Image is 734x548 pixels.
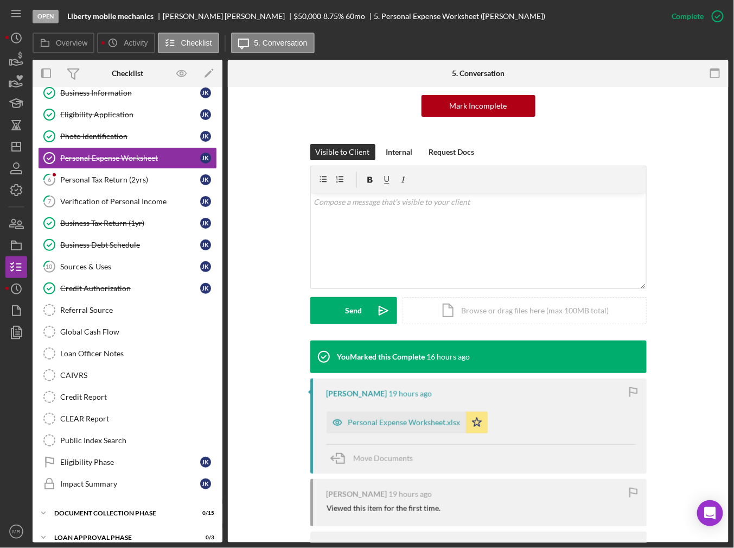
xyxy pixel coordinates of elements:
[424,144,480,160] button: Request Docs
[60,371,216,380] div: CAIVRS
[327,389,387,398] div: [PERSON_NAME]
[60,132,200,141] div: Photo Identification
[158,33,219,53] button: Checklist
[200,240,211,250] div: J K
[38,343,217,364] a: Loan Officer Notes
[38,256,217,278] a: 10Sources & UsesJK
[60,284,200,293] div: Credit Authorization
[124,39,148,47] label: Activity
[46,263,53,270] tspan: 10
[60,480,200,488] div: Impact Summary
[327,504,441,513] div: Viewed this item for the first time.
[38,169,217,191] a: 6Personal Tax Return (2yrs)JK
[97,33,155,53] button: Activity
[38,321,217,343] a: Global Cash Flow
[427,352,470,361] time: 2025-10-08 20:19
[200,174,211,185] div: J K
[386,144,413,160] div: Internal
[38,278,217,299] a: Credit AuthorizationJK
[200,218,211,229] div: J K
[337,352,425,361] div: You Marked this Complete
[38,451,217,473] a: Eligibility PhaseJK
[38,212,217,234] a: Business Tax Return (1yr)JK
[56,39,87,47] label: Overview
[60,110,200,119] div: Eligibility Application
[60,436,216,445] div: Public Index Search
[327,490,387,499] div: [PERSON_NAME]
[672,5,704,27] div: Complete
[60,327,216,336] div: Global Cash Flow
[38,125,217,147] a: Photo IdentificationJK
[5,521,27,543] button: MR
[346,12,365,21] div: 60 mo
[38,364,217,386] a: CAIVRS
[374,12,546,21] div: 5. Personal Expense Worksheet ([PERSON_NAME])
[294,11,322,21] span: $50,000
[60,241,200,249] div: Business Debt Schedule
[389,490,432,499] time: 2025-10-08 17:16
[60,262,200,271] div: Sources & Uses
[452,69,505,78] div: 5. Conversation
[60,458,200,467] div: Eligibility Phase
[354,453,413,463] span: Move Documents
[60,89,200,97] div: Business Information
[33,33,94,53] button: Overview
[60,219,200,228] div: Business Tax Return (1yr)
[38,104,217,125] a: Eligibility ApplicationJK
[429,144,475,160] div: Request Docs
[60,393,216,401] div: Credit Report
[38,82,217,104] a: Business InformationJK
[60,175,200,184] div: Personal Tax Return (2yrs)
[422,95,535,117] button: Mark Incomplete
[697,500,723,526] div: Open Intercom Messenger
[60,306,216,314] div: Referral Source
[38,386,217,408] a: Credit Report
[316,144,370,160] div: Visible to Client
[54,534,187,541] div: Loan Approval Phase
[200,478,211,489] div: J K
[323,12,344,21] div: 8.75 %
[348,418,461,427] div: Personal Expense Worksheet.xlsx
[181,39,212,47] label: Checklist
[195,510,214,516] div: 0 / 15
[200,153,211,163] div: J K
[60,154,200,162] div: Personal Expense Worksheet
[12,529,21,535] text: MR
[200,457,211,468] div: J K
[38,473,217,495] a: Impact SummaryJK
[389,389,432,398] time: 2025-10-08 17:24
[38,299,217,321] a: Referral Source
[38,430,217,451] a: Public Index Search
[48,176,52,183] tspan: 6
[195,534,214,541] div: 0 / 3
[310,144,375,160] button: Visible to Client
[200,109,211,120] div: J K
[38,147,217,169] a: Personal Expense WorksheetJK
[661,5,729,27] button: Complete
[200,283,211,294] div: J K
[381,144,418,160] button: Internal
[163,12,294,21] div: [PERSON_NAME] [PERSON_NAME]
[112,69,143,78] div: Checklist
[67,12,154,21] b: Liberty mobile mechanics
[200,196,211,207] div: J K
[54,510,187,516] div: Document Collection Phase
[450,95,507,117] div: Mark Incomplete
[60,197,200,206] div: Verification of Personal Income
[60,414,216,423] div: CLEAR Report
[310,297,397,324] button: Send
[254,39,308,47] label: 5. Conversation
[48,198,52,205] tspan: 7
[200,87,211,98] div: J K
[200,131,211,142] div: J K
[38,191,217,212] a: 7Verification of Personal IncomeJK
[327,412,488,433] button: Personal Expense Worksheet.xlsx
[60,349,216,358] div: Loan Officer Notes
[38,234,217,256] a: Business Debt ScheduleJK
[231,33,315,53] button: 5. Conversation
[327,445,424,472] button: Move Documents
[33,10,59,23] div: Open
[200,261,211,272] div: J K
[345,297,362,324] div: Send
[38,408,217,430] a: CLEAR Report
